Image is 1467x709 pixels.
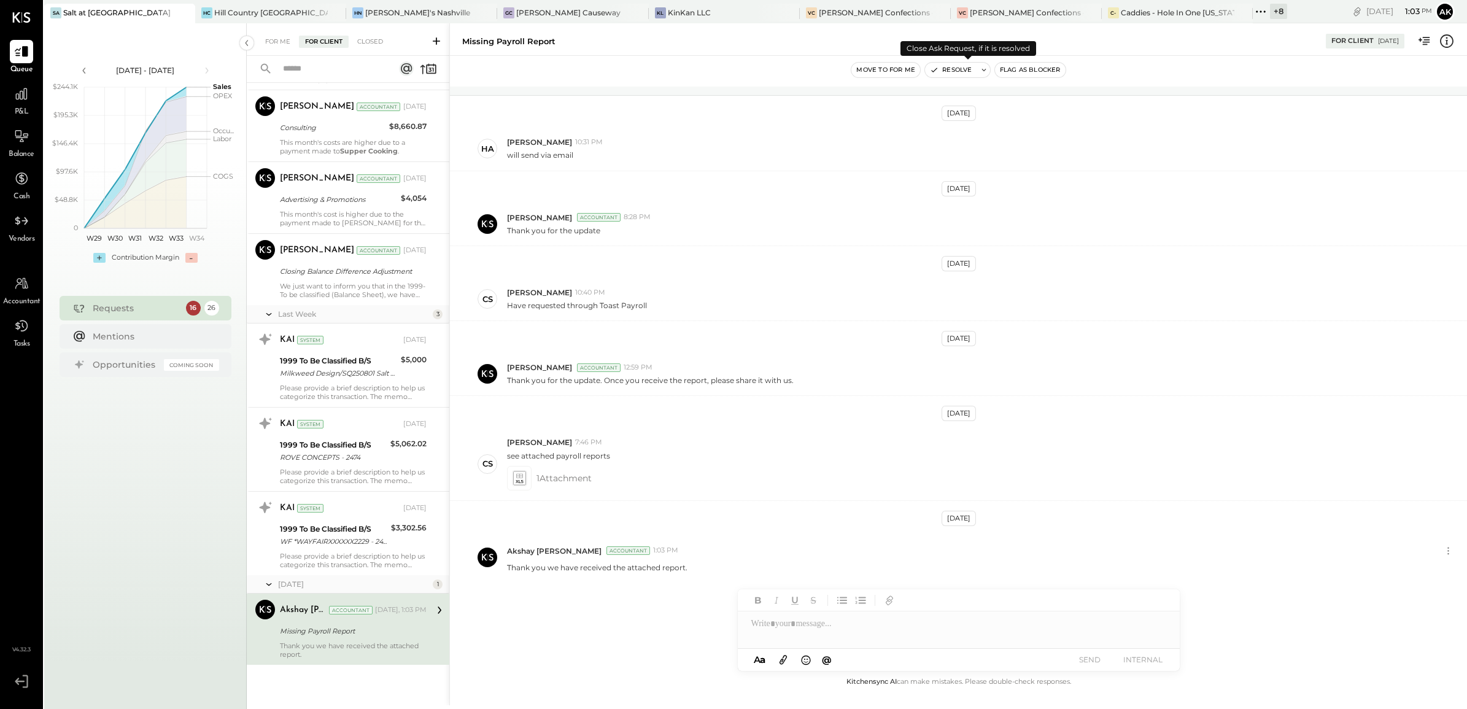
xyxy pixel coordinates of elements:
div: [DATE] - [DATE] [93,65,198,76]
div: [PERSON_NAME]'s Nashville [365,7,470,18]
text: W34 [188,234,204,242]
span: 12:59 PM [624,363,652,373]
div: [PERSON_NAME] [280,172,354,185]
div: [DATE] [403,246,427,255]
p: Thank you for the update [507,225,600,236]
p: will send via email [507,150,573,160]
button: Underline [787,592,803,608]
a: P&L [1,82,42,118]
button: Move to for me [851,63,920,77]
button: Italic [768,592,784,608]
span: 7:46 PM [575,438,602,447]
button: @ [818,652,835,667]
div: Accountant [577,363,621,372]
div: [DATE] [1378,37,1399,45]
div: [DATE] [278,579,430,589]
text: W31 [128,234,142,242]
text: $97.6K [56,167,78,176]
span: P&L [15,107,29,118]
a: Vendors [1,209,42,245]
text: 0 [74,223,78,232]
div: $5,062.02 [390,438,427,450]
button: SEND [1066,651,1115,668]
div: GC [503,7,514,18]
span: [PERSON_NAME] [507,137,572,147]
strong: Supper Cooking [340,147,398,155]
div: KAI [280,334,295,346]
div: $8,660.87 [389,120,427,133]
div: Mentions [93,330,213,343]
div: Please provide a brief description to help us categorize this transaction. The memo might be help... [280,468,427,485]
div: [PERSON_NAME] Causeway [516,7,621,18]
text: Sales [213,82,231,91]
span: Akshay [PERSON_NAME] [507,546,602,556]
button: Unordered List [834,592,850,608]
a: Accountant [1,272,42,308]
div: [PERSON_NAME] Confections - [GEOGRAPHIC_DATA] [819,7,932,18]
div: Please provide a brief description to help us categorize this transaction. The memo might be help... [280,384,427,401]
div: [PERSON_NAME] [280,101,354,113]
span: @ [822,654,832,665]
div: KAI [280,418,295,430]
span: [PERSON_NAME] [507,287,572,298]
div: + 8 [1270,4,1287,19]
button: INTERNAL [1118,651,1167,668]
div: [PERSON_NAME] Confections - [GEOGRAPHIC_DATA] [970,7,1083,18]
a: Queue [1,40,42,76]
div: Consulting [280,122,385,134]
text: Occu... [213,126,234,135]
div: System [297,420,323,428]
div: Closing Balance Difference Adjustment [280,265,423,277]
p: Have requested through Toast Payroll [507,300,647,311]
div: HN [352,7,363,18]
text: $244.1K [53,82,78,91]
div: - [185,253,198,263]
div: 16 [186,301,201,316]
text: W30 [107,234,122,242]
div: System [297,336,323,344]
text: Labor [213,134,231,143]
button: Add URL [881,592,897,608]
span: [PERSON_NAME] [507,362,572,373]
div: ha [481,143,494,155]
a: Cash [1,167,42,203]
div: VC [806,7,817,18]
span: 1 Attachment [536,466,592,490]
div: We just want to inform you that in the 1999- To be classified (Balance Sheet), we have passed an ... [280,282,427,299]
div: ROVE CONCEPTS - 2474 [280,451,387,463]
p: Thank you for the update. Once you receive the report, please share it with us. [507,375,794,385]
div: $4,054 [401,192,427,204]
div: 1 [433,579,443,589]
div: [DATE] [942,406,976,421]
span: Tasks [14,339,30,350]
div: CS [482,458,493,470]
div: 1999 To Be Classified B/S [280,439,387,451]
p: Thank you we have received the attached report. [507,562,687,573]
div: [DATE] [403,102,427,112]
div: KinKan LLC [668,7,711,18]
text: $48.8K [55,195,78,204]
div: Last Week [278,309,430,319]
div: Milkweed Design/SQ250801 Salt Di Milkweed Design/SQ250801 Salt Dining [280,367,397,379]
div: Advertising & Promotions [280,193,397,206]
span: Cash [14,192,29,203]
div: C- [1108,7,1119,18]
div: VC [957,7,968,18]
text: W29 [87,234,102,242]
text: $146.4K [52,139,78,147]
span: [PERSON_NAME] [507,212,572,223]
div: Sa [50,7,61,18]
div: Salt at [GEOGRAPHIC_DATA] [63,7,171,18]
div: Accountant [357,103,400,111]
button: Bold [750,592,766,608]
div: Akshay [PERSON_NAME] [280,604,327,616]
div: Hill Country [GEOGRAPHIC_DATA] [214,7,328,18]
span: Vendors [9,234,35,245]
span: 8:28 PM [624,212,651,222]
div: WF *WAYFAIRXXXXXX2229 - 2474 [280,535,387,548]
div: [DATE] [942,181,976,196]
div: [DATE] [942,256,976,271]
div: This month's cost is higher due to the payment made to [PERSON_NAME] for the Zoobilation event. [280,210,427,227]
div: + [93,253,106,263]
div: For Client [299,36,349,48]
